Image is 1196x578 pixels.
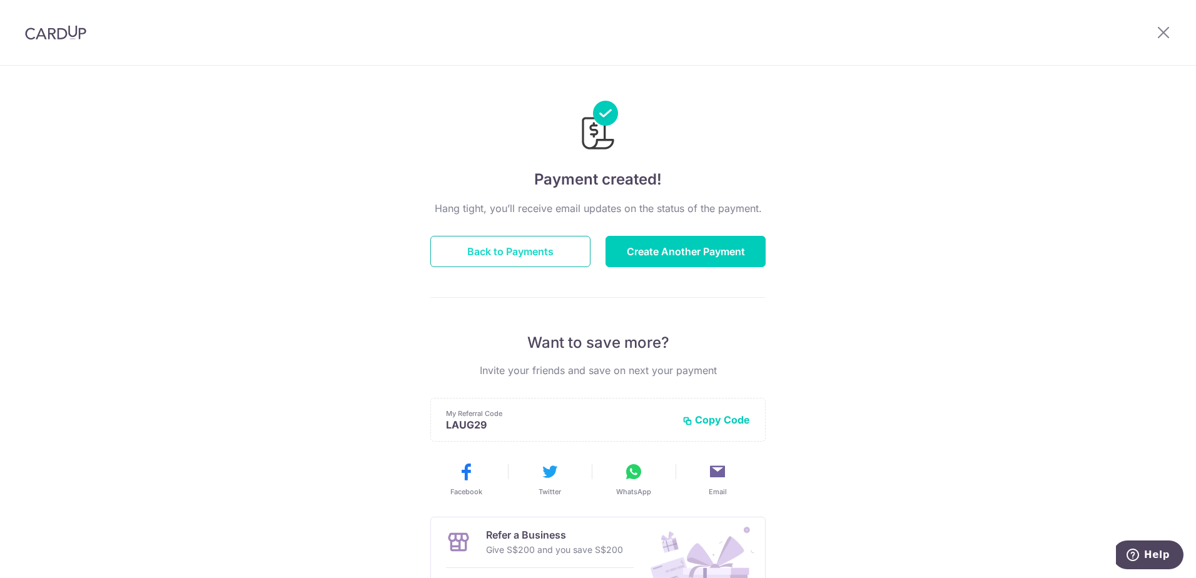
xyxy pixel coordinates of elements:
[513,462,587,497] button: Twitter
[430,201,766,216] p: Hang tight, you’ll receive email updates on the status of the payment.
[430,168,766,191] h4: Payment created!
[486,542,623,557] p: Give S$200 and you save S$200
[709,487,727,497] span: Email
[681,462,754,497] button: Email
[450,487,482,497] span: Facebook
[616,487,651,497] span: WhatsApp
[430,333,766,353] p: Want to save more?
[25,25,86,40] img: CardUp
[446,408,672,418] p: My Referral Code
[578,101,618,153] img: Payments
[682,413,750,426] button: Copy Code
[606,236,766,267] button: Create Another Payment
[429,462,503,497] button: Facebook
[597,462,671,497] button: WhatsApp
[430,363,766,378] p: Invite your friends and save on next your payment
[446,418,672,431] p: LAUG29
[430,236,590,267] button: Back to Payments
[1116,540,1183,572] iframe: Opens a widget where you can find more information
[486,527,623,542] p: Refer a Business
[539,487,561,497] span: Twitter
